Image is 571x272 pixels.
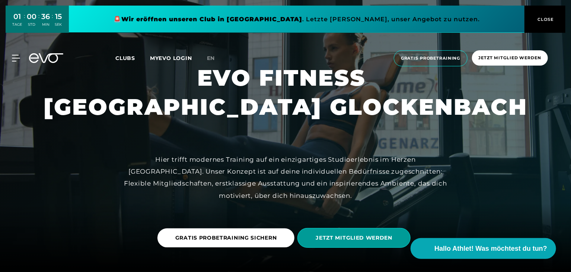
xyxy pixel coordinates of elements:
div: : [52,12,53,32]
a: JETZT MITGLIED WERDEN [297,222,414,253]
a: Gratis Probetraining [392,50,470,66]
div: STD [27,22,37,27]
a: en [207,54,224,63]
a: Clubs [115,54,150,61]
div: SEK [55,22,62,27]
span: GRATIS PROBETRAINING SICHERN [175,234,277,242]
div: MIN [42,22,50,27]
div: 00 [27,11,37,22]
div: : [24,12,25,32]
h1: EVO FITNESS [GEOGRAPHIC_DATA] GLOCKENBACH [44,63,527,121]
a: MYEVO LOGIN [150,55,192,61]
div: : [39,12,40,32]
span: CLOSE [536,16,554,23]
span: Hallo Athlet! Was möchtest du tun? [434,244,547,254]
button: Hallo Athlet! Was möchtest du tun? [411,238,556,259]
div: TAGE [13,22,22,27]
div: Hier trifft modernes Training auf ein einzigartiges Studioerlebnis im Herzen [GEOGRAPHIC_DATA]. U... [118,154,453,202]
span: Gratis Probetraining [401,55,460,61]
span: en [207,55,215,61]
a: Jetzt Mitglied werden [470,50,550,66]
span: Jetzt Mitglied werden [479,55,541,61]
span: JETZT MITGLIED WERDEN [316,234,392,242]
div: 36 [42,11,50,22]
div: 01 [13,11,22,22]
div: 15 [55,11,62,22]
a: GRATIS PROBETRAINING SICHERN [157,223,298,253]
button: CLOSE [524,6,565,33]
span: Clubs [115,55,135,61]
